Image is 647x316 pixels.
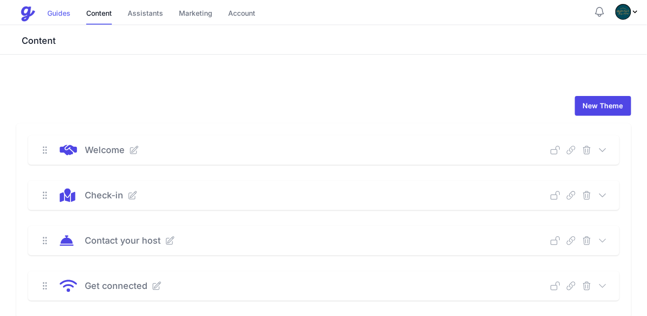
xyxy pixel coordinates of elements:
p: Check-in [85,189,124,202]
p: Contact your host [85,234,161,248]
a: New Theme [575,96,631,116]
div: Profile Menu [615,4,639,20]
button: Notifications [594,6,606,18]
p: Welcome [85,143,125,157]
a: Marketing [179,3,212,25]
img: Guestive Guides [20,6,35,22]
a: Account [228,3,255,25]
a: Assistants [128,3,163,25]
a: Guides [47,3,70,25]
p: Get connected [85,279,148,293]
img: 7b9xzzh4eks7aqn73y45wchzlam4 [615,4,631,20]
a: Content [86,3,112,25]
h3: Content [20,35,647,47]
